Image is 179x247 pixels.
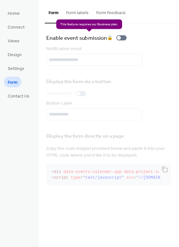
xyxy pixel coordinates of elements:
[8,10,20,17] span: Home
[8,65,24,72] span: Settings
[4,63,28,73] a: Settings
[4,8,24,18] a: Home
[8,38,19,45] span: Views
[8,79,18,86] span: Form
[8,52,22,58] span: Design
[4,77,21,87] a: Form
[8,24,25,31] span: Connect
[56,20,122,29] span: This feature requires our Business plan.
[4,90,33,101] a: Contact Us
[4,35,23,46] a: Views
[4,21,28,32] a: Connect
[4,49,26,60] a: Design
[8,93,29,100] span: Contact Us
